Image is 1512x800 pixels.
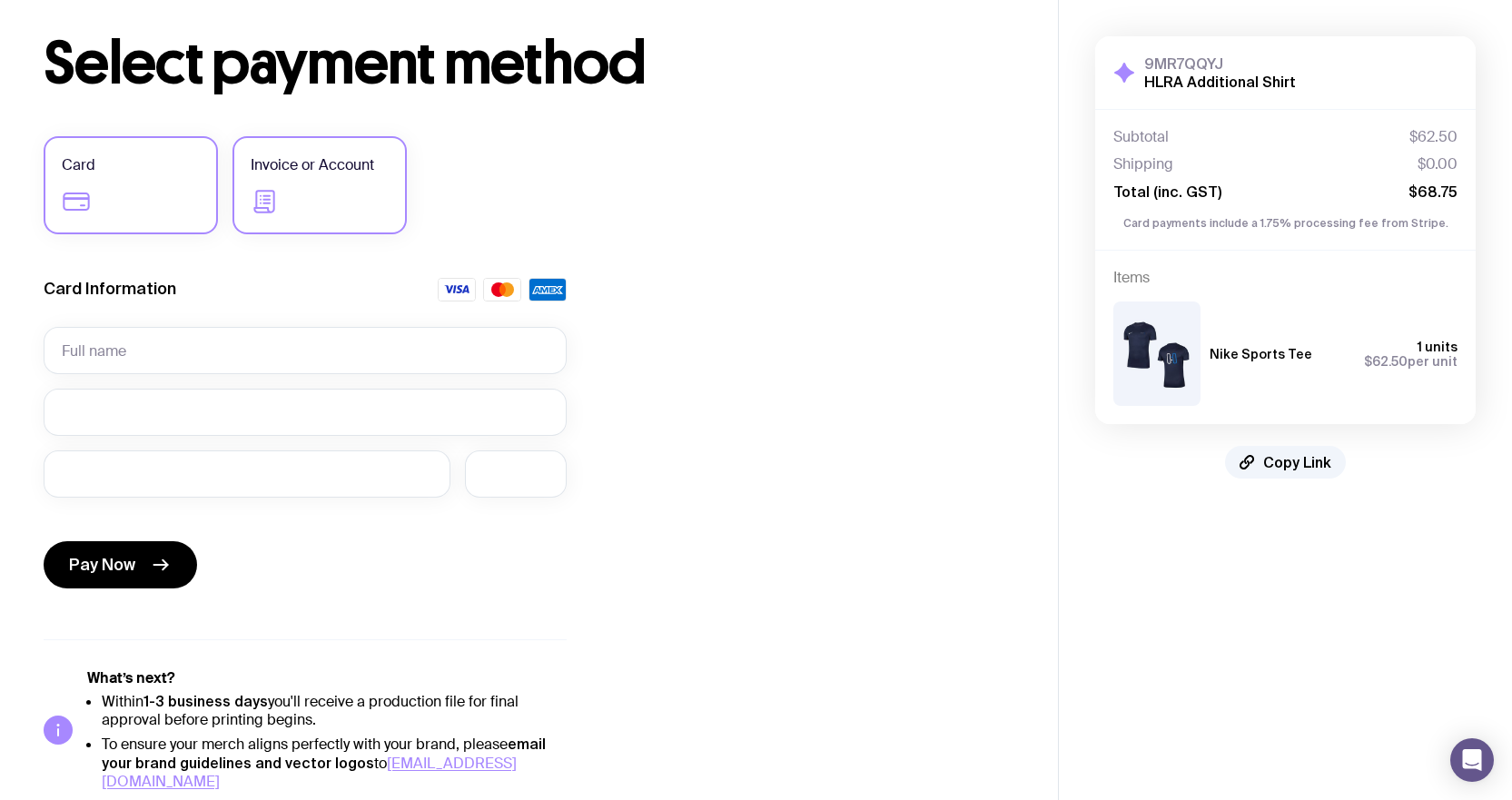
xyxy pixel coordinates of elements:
span: $0.00 [1418,155,1458,173]
input: Full name [44,327,567,374]
a: [EMAIL_ADDRESS][DOMAIN_NAME] [102,754,517,791]
span: $62.50 [1409,128,1458,146]
button: Copy Link [1225,446,1346,479]
h3: 9MR7QQYJ [1144,54,1296,73]
span: Pay Now [69,554,135,576]
h2: HLRA Additional Shirt [1144,73,1296,91]
span: per unit [1364,354,1458,369]
label: Card Information [44,278,176,300]
li: To ensure your merch aligns perfectly with your brand, please to [102,735,567,791]
h5: What’s next? [87,669,567,687]
span: $68.75 [1408,183,1458,201]
span: Copy Link [1263,453,1331,471]
p: Card payments include a 1.75% processing fee from Stripe. [1113,215,1458,232]
span: $62.50 [1364,354,1408,369]
button: Pay Now [44,541,197,588]
h1: Select payment method [44,35,1014,93]
h4: Items [1113,269,1458,287]
span: Shipping [1113,155,1173,173]
strong: email your brand guidelines and vector logos [102,736,546,771]
li: Within you'll receive a production file for final approval before printing begins. [102,692,567,729]
span: Invoice or Account [251,154,374,176]
span: Subtotal [1113,128,1169,146]
span: Card [62,154,95,176]
iframe: Secure expiration date input frame [62,465,432,482]
span: Total (inc. GST) [1113,183,1221,201]
strong: 1-3 business days [143,693,268,709]
iframe: Secure CVC input frame [483,465,548,482]
h3: Nike Sports Tee [1210,347,1312,361]
div: Open Intercom Messenger [1450,738,1494,782]
iframe: Secure card number input frame [62,403,548,420]
span: 1 units [1418,340,1458,354]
